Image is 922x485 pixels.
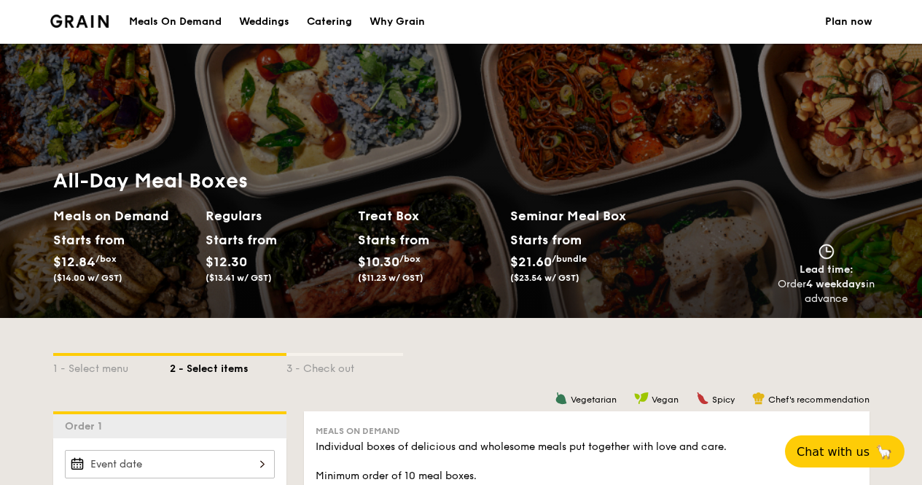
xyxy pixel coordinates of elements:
[358,229,423,251] div: Starts from
[816,244,837,260] img: icon-clock.2db775ea.svg
[316,440,858,484] div: Individual boxes of delicious and wholesome meals put together with love and care. Minimum order ...
[170,356,286,376] div: 2 - Select items
[53,206,194,226] h2: Meals on Demand
[552,254,587,264] span: /bundle
[510,273,579,283] span: ($23.54 w/ GST)
[53,168,663,194] h1: All-Day Meal Boxes
[875,443,893,460] span: 🦙
[800,263,853,276] span: Lead time:
[206,254,247,270] span: $12.30
[316,426,400,436] span: Meals on Demand
[797,445,870,459] span: Chat with us
[95,254,117,264] span: /box
[358,254,399,270] span: $10.30
[634,392,649,405] img: icon-vegan.f8ff3823.svg
[206,206,346,226] h2: Regulars
[510,254,552,270] span: $21.60
[510,229,581,251] div: Starts from
[286,356,403,376] div: 3 - Check out
[510,206,663,226] h2: Seminar Meal Box
[712,395,735,405] span: Spicy
[50,15,109,28] img: Grain
[53,229,118,251] div: Starts from
[806,278,866,290] strong: 4 weekdays
[358,273,423,283] span: ($11.23 w/ GST)
[778,277,875,306] div: Order in advance
[358,206,499,226] h2: Treat Box
[571,395,617,405] span: Vegetarian
[206,229,270,251] div: Starts from
[785,435,905,467] button: Chat with us🦙
[555,392,568,405] img: icon-vegetarian.fe4039eb.svg
[53,254,95,270] span: $12.84
[696,392,709,405] img: icon-spicy.37a8142b.svg
[50,15,109,28] a: Logotype
[652,395,679,405] span: Vegan
[768,395,870,405] span: Chef's recommendation
[399,254,421,264] span: /box
[53,273,122,283] span: ($14.00 w/ GST)
[206,273,272,283] span: ($13.41 w/ GST)
[752,392,765,405] img: icon-chef-hat.a58ddaea.svg
[65,450,275,478] input: Event date
[65,420,108,432] span: Order 1
[53,356,170,376] div: 1 - Select menu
